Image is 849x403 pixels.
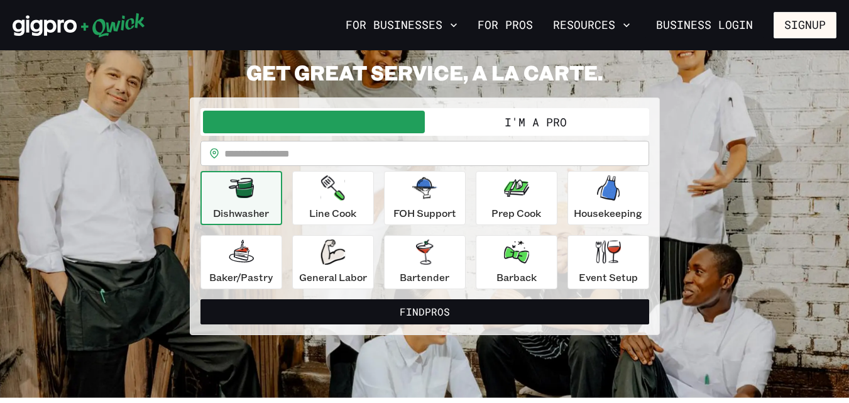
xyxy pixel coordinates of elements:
[200,235,282,289] button: Baker/Pastry
[473,14,538,36] a: For Pros
[400,270,449,285] p: Bartender
[645,12,764,38] a: Business Login
[574,206,642,221] p: Housekeeping
[209,270,273,285] p: Baker/Pastry
[548,14,635,36] button: Resources
[341,14,463,36] button: For Businesses
[476,235,557,289] button: Barback
[393,206,456,221] p: FOH Support
[203,111,425,133] button: I'm a Business
[384,171,466,225] button: FOH Support
[567,171,649,225] button: Housekeeping
[425,111,647,133] button: I'm a Pro
[567,235,649,289] button: Event Setup
[579,270,638,285] p: Event Setup
[491,206,541,221] p: Prep Cook
[299,270,367,285] p: General Labor
[213,206,269,221] p: Dishwasher
[384,235,466,289] button: Bartender
[200,171,282,225] button: Dishwasher
[292,171,374,225] button: Line Cook
[309,206,356,221] p: Line Cook
[496,270,537,285] p: Barback
[190,60,660,85] h2: GET GREAT SERVICE, A LA CARTE.
[774,12,836,38] button: Signup
[292,235,374,289] button: General Labor
[200,299,649,324] button: FindPros
[476,171,557,225] button: Prep Cook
